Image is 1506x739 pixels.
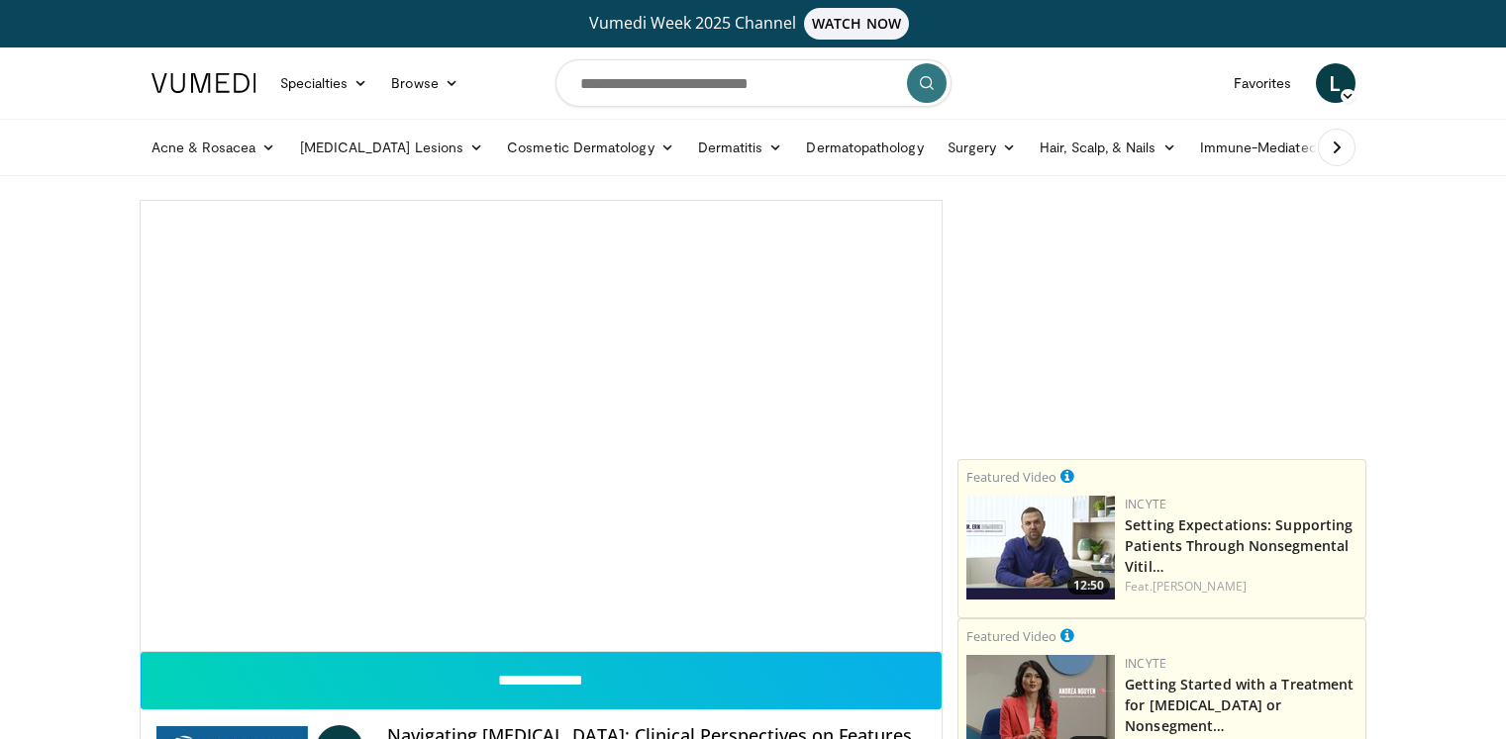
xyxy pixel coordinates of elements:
[1316,63,1355,103] a: L
[555,59,952,107] input: Search topics, interventions
[495,128,685,167] a: Cosmetic Dermatology
[1067,577,1110,595] span: 12:50
[966,496,1115,600] a: 12:50
[151,73,256,93] img: VuMedi Logo
[1222,63,1304,103] a: Favorites
[1125,675,1354,735] a: Getting Started with a Treatment for [MEDICAL_DATA] or Nonsegment…
[794,128,935,167] a: Dermatopathology
[140,128,288,167] a: Acne & Rosacea
[966,468,1056,486] small: Featured Video
[268,63,380,103] a: Specialties
[1028,128,1187,167] a: Hair, Scalp, & Nails
[804,8,909,40] span: WATCH NOW
[141,201,943,652] video-js: Video Player
[936,128,1029,167] a: Surgery
[1188,128,1349,167] a: Immune-Mediated
[154,8,1353,40] a: Vumedi Week 2025 ChannelWATCH NOW
[686,128,795,167] a: Dermatitis
[1125,655,1166,672] a: Incyte
[379,63,470,103] a: Browse
[1153,578,1247,595] a: [PERSON_NAME]
[1125,578,1357,596] div: Feat.
[966,627,1056,645] small: Featured Video
[1014,200,1311,447] iframe: Advertisement
[1125,496,1166,512] a: Incyte
[1125,515,1353,576] a: Setting Expectations: Supporting Patients Through Nonsegmental Vitil…
[966,496,1115,600] img: 98b3b5a8-6d6d-4e32-b979-fd4084b2b3f2.png.150x105_q85_crop-smart_upscale.jpg
[288,128,496,167] a: [MEDICAL_DATA] Lesions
